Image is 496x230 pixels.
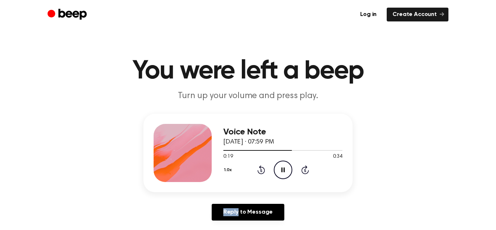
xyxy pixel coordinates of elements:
span: [DATE] · 07:59 PM [223,139,274,145]
a: Log in [354,8,382,21]
a: Reply to Message [212,204,284,221]
a: Beep [48,8,89,22]
h3: Voice Note [223,127,342,137]
h1: You were left a beep [62,58,434,84]
button: 1.0x [223,164,235,176]
p: Turn up your volume and press play. [109,90,387,102]
span: 0:34 [333,153,342,161]
span: 0:19 [223,153,233,161]
a: Create Account [387,8,448,21]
